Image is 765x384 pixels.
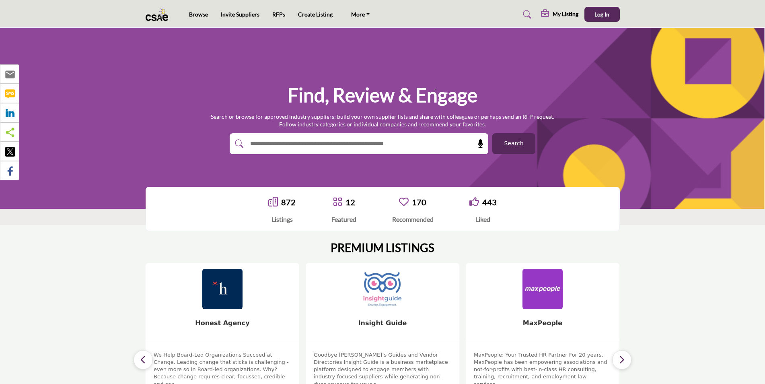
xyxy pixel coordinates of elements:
a: RFPs [272,11,285,18]
button: Search [492,133,535,154]
h2: PREMIUM LISTINGS [331,241,434,255]
a: Honest Agency [195,319,249,327]
img: Insight Guide [362,269,403,309]
div: Featured [331,215,356,224]
div: Listings [268,215,296,224]
a: Browse [189,11,208,18]
a: 443 [482,197,497,207]
img: Honest Agency [202,269,243,309]
span: Search [504,139,523,148]
div: My Listing [541,10,578,19]
i: Go to Liked [469,197,479,206]
img: Site Logo [146,8,173,21]
a: 170 [412,197,426,207]
p: Search or browse for approved industry suppliers; build your own supplier lists and share with co... [211,113,554,128]
img: MaxPeople [522,269,563,309]
h5: My Listing [553,10,578,18]
a: Create Listing [298,11,333,18]
a: Insight Guide [358,319,407,327]
div: Liked [469,215,497,224]
a: 872 [281,197,296,207]
a: Go to Featured [333,197,342,208]
a: Invite Suppliers [221,11,259,18]
button: Log In [584,7,620,22]
span: Log In [594,11,609,18]
h1: Find, Review & Engage [288,83,477,107]
a: More [345,9,375,20]
a: MaxPeople [523,319,562,327]
a: Go to Recommended [399,197,409,208]
a: Search [515,8,537,21]
div: Recommended [392,215,434,224]
a: 12 [345,197,355,207]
